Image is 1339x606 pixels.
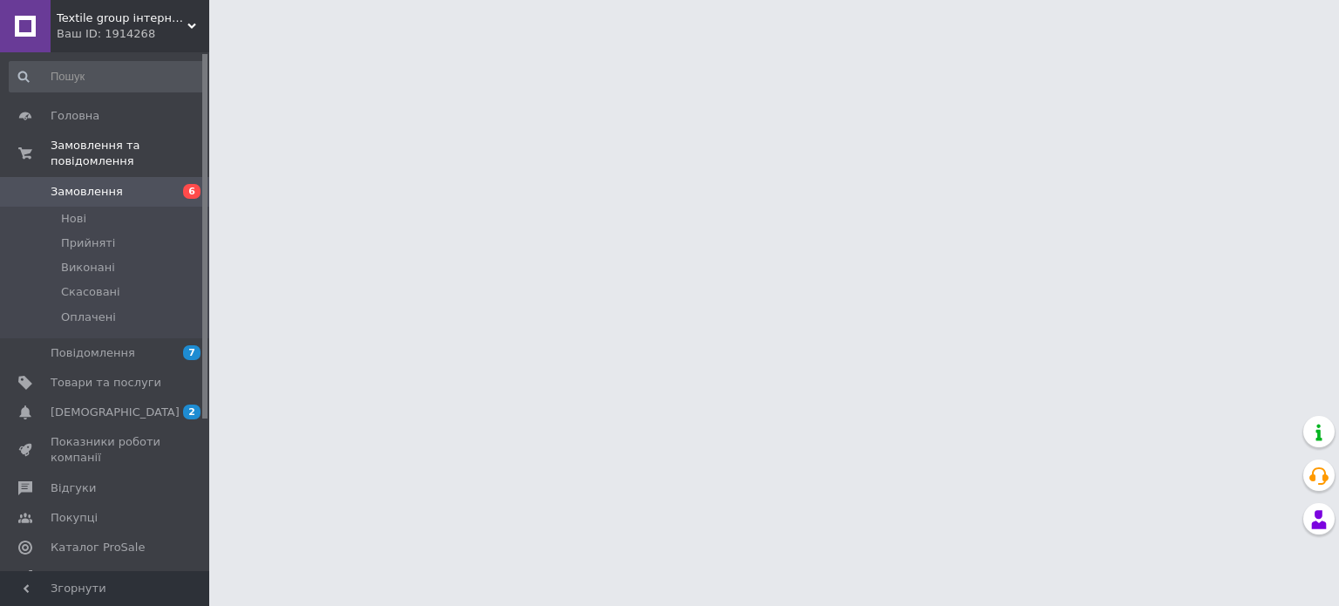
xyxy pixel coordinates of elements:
input: Пошук [9,61,206,92]
span: [DEMOGRAPHIC_DATA] [51,405,180,420]
span: 7 [183,345,201,360]
span: 6 [183,184,201,199]
span: 2 [183,405,201,419]
span: Аналітика [51,569,111,585]
span: Повідомлення [51,345,135,361]
span: Товари та послуги [51,375,161,391]
span: Замовлення [51,184,123,200]
span: Замовлення та повідомлення [51,138,209,169]
span: Оплачені [61,310,116,325]
span: Головна [51,108,99,124]
span: Textile group інтернет-магазин штор, гардин [57,10,187,26]
span: Покупці [51,510,98,526]
span: Виконані [61,260,115,276]
div: Ваш ID: 1914268 [57,26,209,42]
span: Скасовані [61,284,120,300]
span: Прийняті [61,235,115,251]
span: Каталог ProSale [51,540,145,555]
span: Показники роботи компанії [51,434,161,466]
span: Відгуки [51,480,96,496]
span: Нові [61,211,86,227]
